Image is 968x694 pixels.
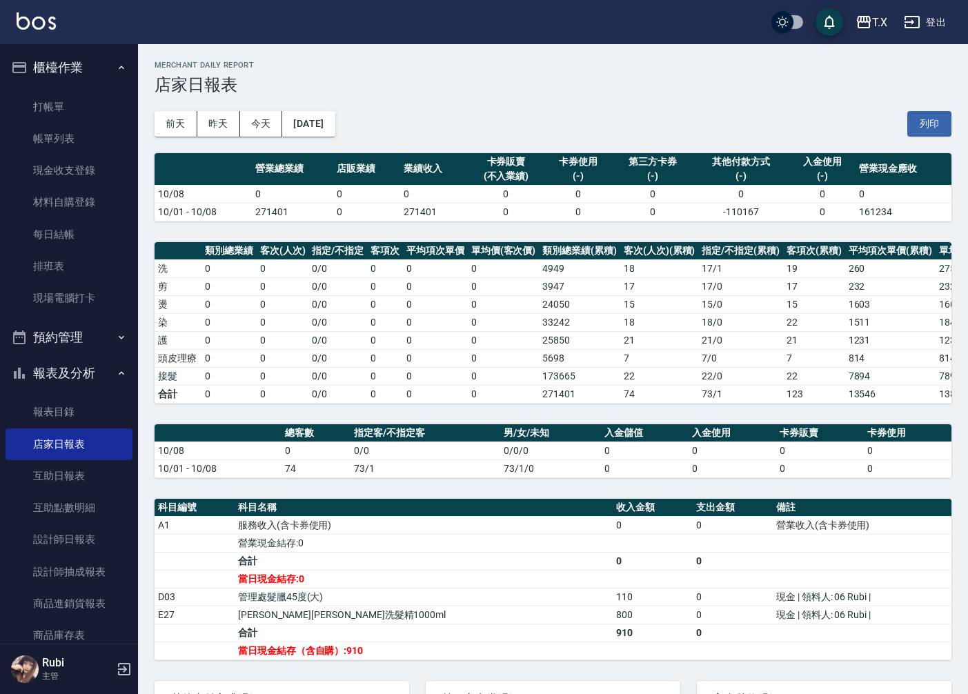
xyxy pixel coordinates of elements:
[403,331,468,349] td: 0
[403,259,468,277] td: 0
[155,442,281,459] td: 10/08
[620,367,699,385] td: 22
[350,424,500,442] th: 指定客/不指定客
[693,624,773,642] td: 0
[693,552,773,570] td: 0
[155,424,951,478] table: a dense table
[155,606,235,624] td: E27
[155,516,235,534] td: A1
[471,169,541,184] div: (不入業績)
[620,313,699,331] td: 18
[783,295,845,313] td: 15
[468,295,540,313] td: 0
[6,155,132,186] a: 現金收支登錄
[773,499,951,517] th: 備註
[612,185,693,203] td: 0
[689,459,776,477] td: 0
[544,185,611,203] td: 0
[6,319,132,355] button: 預約管理
[789,185,856,203] td: 0
[257,385,309,403] td: 0
[403,277,468,295] td: 0
[898,10,951,35] button: 登出
[6,428,132,460] a: 店家日報表
[6,50,132,86] button: 櫃檯作業
[613,516,693,534] td: 0
[468,242,540,260] th: 單均價(客次價)
[539,331,620,349] td: 25850
[613,552,693,570] td: 0
[6,588,132,619] a: 商品進銷貨報表
[697,155,786,169] div: 其他付款方式
[201,367,257,385] td: 0
[872,14,887,31] div: T.X
[367,367,403,385] td: 0
[845,349,936,367] td: 814
[235,499,613,517] th: 科目名稱
[403,242,468,260] th: 平均項次單價
[856,203,951,221] td: 161234
[155,259,201,277] td: 洗
[308,259,367,277] td: 0 / 0
[783,349,845,367] td: 7
[235,570,613,588] td: 當日現金結存:0
[6,619,132,651] a: 商品庫存表
[155,61,951,70] h2: Merchant Daily Report
[240,111,283,137] button: 今天
[308,331,367,349] td: 0 / 0
[281,442,350,459] td: 0
[6,219,132,250] a: 每日結帳
[333,185,400,203] td: 0
[400,153,467,186] th: 業績收入
[539,259,620,277] td: 4949
[783,367,845,385] td: 22
[235,624,613,642] td: 合計
[776,459,864,477] td: 0
[864,442,951,459] td: 0
[845,242,936,260] th: 平均項次單價(累積)
[308,295,367,313] td: 0 / 0
[601,442,689,459] td: 0
[6,91,132,123] a: 打帳單
[308,385,367,403] td: 0/0
[548,155,608,169] div: 卡券使用
[42,656,112,670] h5: Rubi
[620,331,699,349] td: 21
[350,442,500,459] td: 0/0
[539,349,620,367] td: 5698
[601,459,689,477] td: 0
[155,367,201,385] td: 接髮
[6,396,132,428] a: 報表目錄
[6,186,132,218] a: 材料自購登錄
[620,295,699,313] td: 15
[539,385,620,403] td: 271401
[155,499,235,517] th: 科目編號
[468,277,540,295] td: 0
[539,242,620,260] th: 類別總業績(累積)
[544,203,611,221] td: 0
[792,155,852,169] div: 入金使用
[697,169,786,184] div: (-)
[257,367,309,385] td: 0
[201,277,257,295] td: 0
[350,459,500,477] td: 73/1
[155,153,951,221] table: a dense table
[308,277,367,295] td: 0 / 0
[783,242,845,260] th: 客項次(累積)
[468,385,540,403] td: 0
[500,459,601,477] td: 73/1/0
[467,185,544,203] td: 0
[400,203,467,221] td: 271401
[615,155,690,169] div: 第三方卡券
[308,367,367,385] td: 0 / 0
[856,153,951,186] th: 營業現金應收
[845,367,936,385] td: 7894
[6,556,132,588] a: 設計師抽成報表
[613,624,693,642] td: 910
[773,606,951,624] td: 現金 | 領料人: 06 Rubi |
[816,8,843,36] button: save
[698,313,783,331] td: 18 / 0
[698,331,783,349] td: 21 / 0
[252,203,333,221] td: 271401
[845,385,936,403] td: 13546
